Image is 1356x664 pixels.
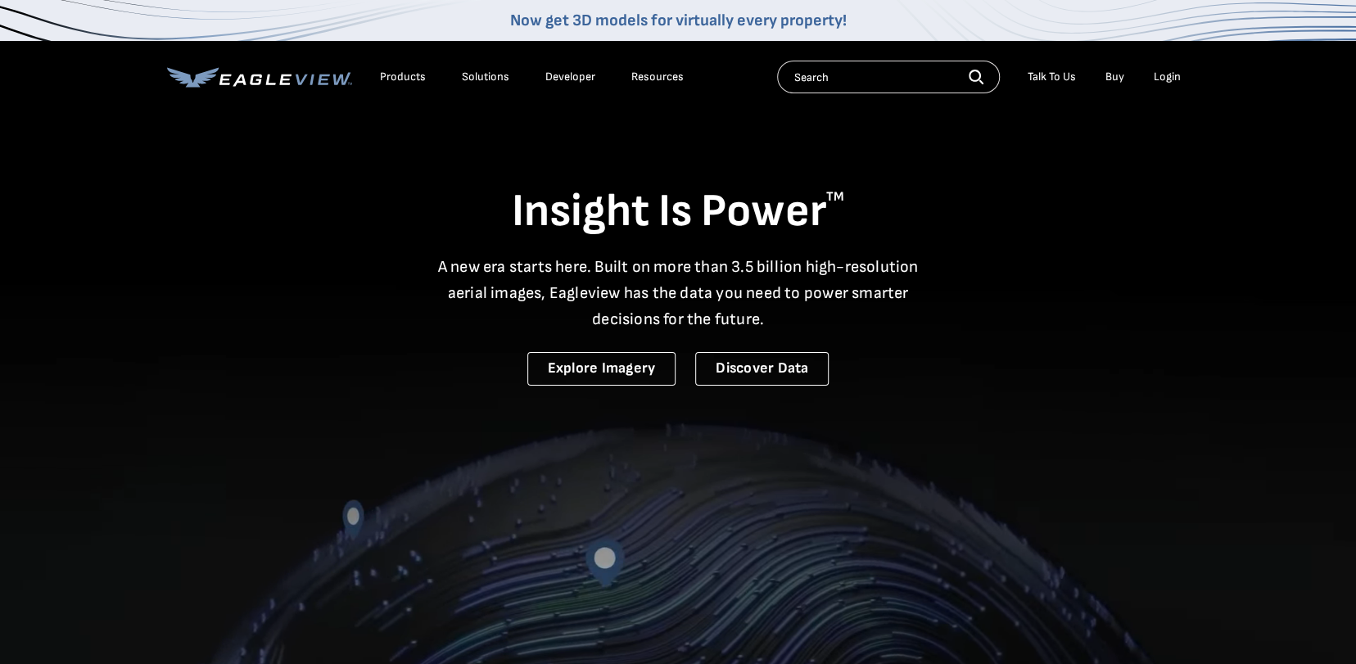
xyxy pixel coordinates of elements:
[380,70,426,84] div: Products
[777,61,1000,93] input: Search
[462,70,509,84] div: Solutions
[527,352,676,386] a: Explore Imagery
[631,70,684,84] div: Resources
[167,183,1189,241] h1: Insight Is Power
[427,254,929,332] p: A new era starts here. Built on more than 3.5 billion high-resolution aerial images, Eagleview ha...
[826,189,844,205] sup: TM
[1028,70,1076,84] div: Talk To Us
[1105,70,1124,84] a: Buy
[510,11,847,30] a: Now get 3D models for virtually every property!
[545,70,595,84] a: Developer
[695,352,829,386] a: Discover Data
[1154,70,1181,84] div: Login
